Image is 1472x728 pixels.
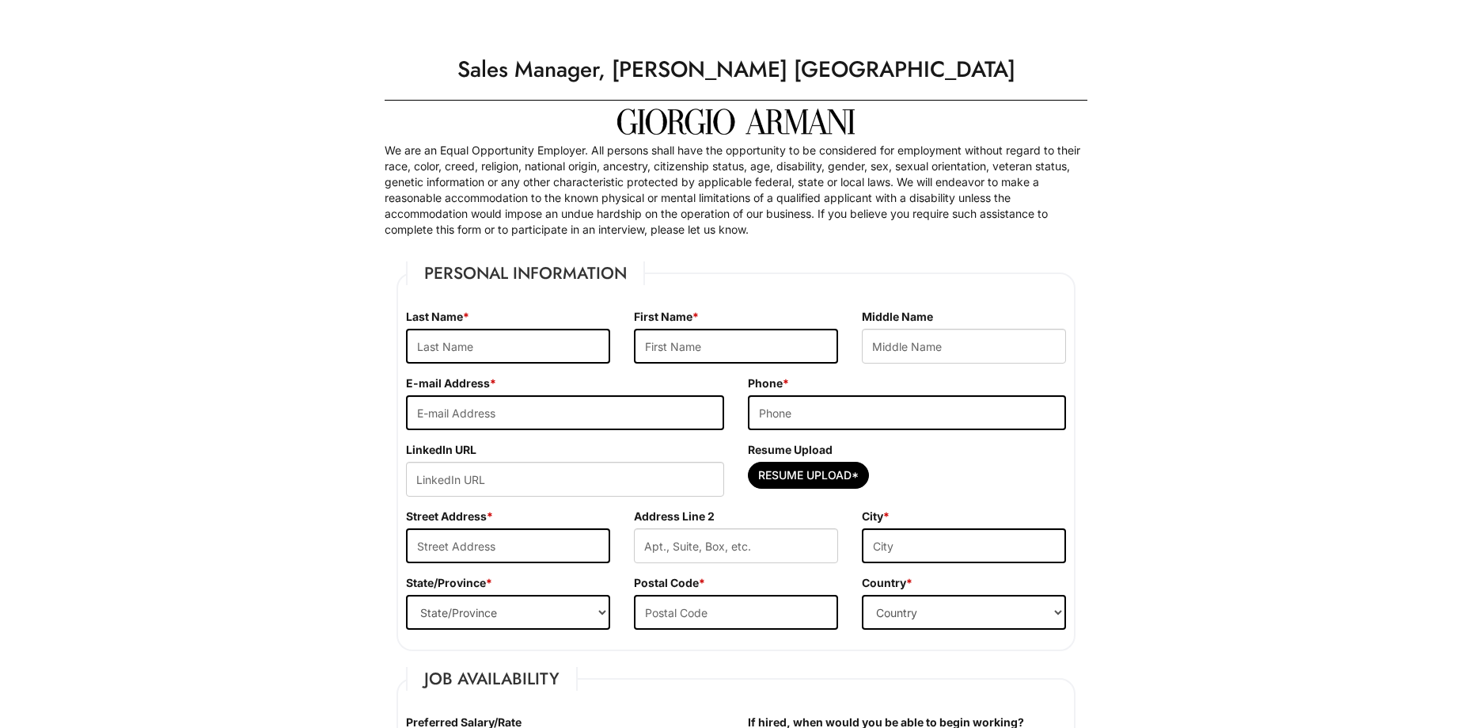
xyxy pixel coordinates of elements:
[406,509,493,524] label: Street Address
[748,442,833,458] label: Resume Upload
[406,261,645,285] legend: Personal Information
[406,528,610,563] input: Street Address
[406,309,469,325] label: Last Name
[862,528,1066,563] input: City
[406,395,724,430] input: E-mail Address
[862,595,1066,630] select: Country
[634,309,699,325] label: First Name
[748,375,789,391] label: Phone
[406,595,610,630] select: State/Province
[862,309,933,325] label: Middle Name
[748,462,869,489] button: Resume Upload*Resume Upload*
[634,595,838,630] input: Postal Code
[385,143,1087,238] p: We are an Equal Opportunity Employer. All persons shall have the opportunity to be considered for...
[634,528,838,563] input: Apt., Suite, Box, etc.
[406,442,476,458] label: LinkedIn URL
[406,667,578,691] legend: Job Availability
[634,575,705,591] label: Postal Code
[634,509,715,524] label: Address Line 2
[617,109,855,135] img: Giorgio Armani
[748,395,1066,430] input: Phone
[862,509,890,524] label: City
[406,462,724,497] input: LinkedIn URL
[406,329,610,364] input: Last Name
[377,48,1095,92] h1: Sales Manager, [PERSON_NAME] [GEOGRAPHIC_DATA]
[862,575,912,591] label: Country
[862,329,1066,364] input: Middle Name
[406,575,492,591] label: State/Province
[634,329,838,364] input: First Name
[406,375,496,391] label: E-mail Address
